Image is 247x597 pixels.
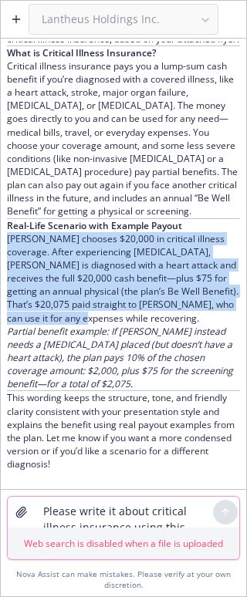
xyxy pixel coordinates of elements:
[14,537,233,550] p: Web search is disabled when a file is uploaded
[4,7,29,32] button: Create a new chat
[7,46,156,59] span: What is Critical Illness Insurance?
[7,59,240,218] p: Critical illness insurance pays you a lump-sum cash benefit if you’re diagnosed with a covered il...
[7,325,233,391] em: Partial benefit example: If [PERSON_NAME] instead needs a [MEDICAL_DATA] placed (but doesn’t have...
[7,569,240,590] div: Nova Assist can make mistakes. Please verify at your own discretion.
[7,391,240,471] p: This wording keeps the structure, tone, and friendly clarity consistent with your presentation st...
[7,232,240,325] p: [PERSON_NAME] chooses $20,000 in critical illness coverage. After experiencing [MEDICAL_DATA], [P...
[7,219,182,232] span: Real-Life Scenario with Example Payout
